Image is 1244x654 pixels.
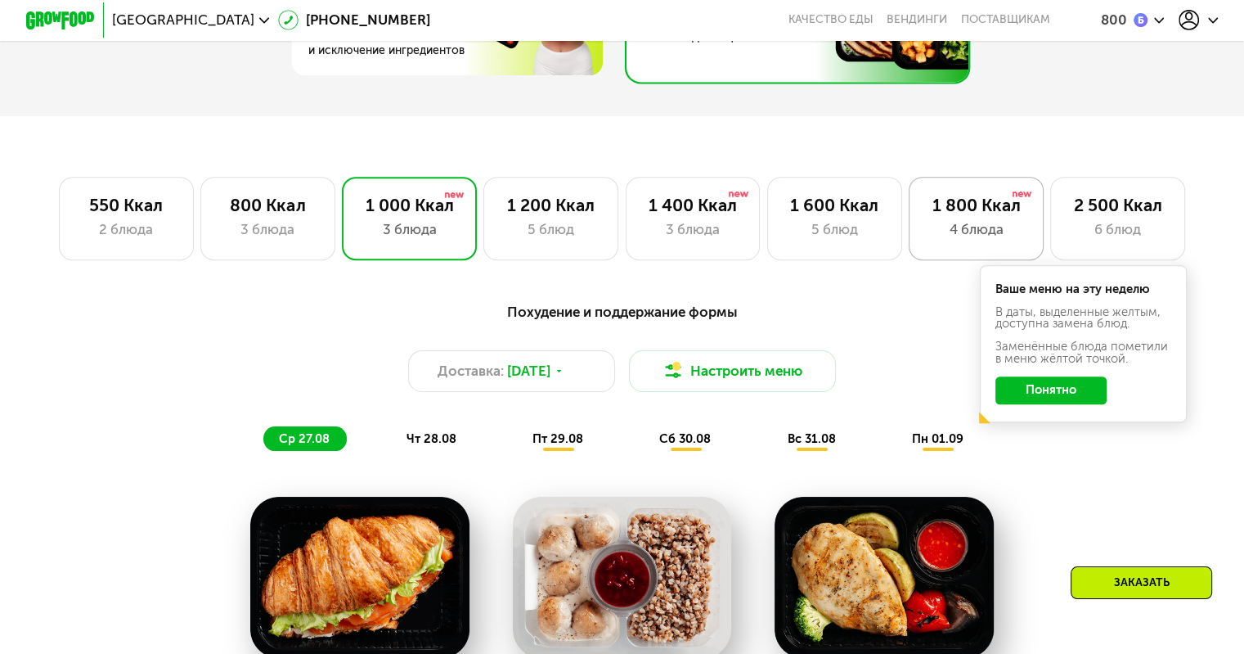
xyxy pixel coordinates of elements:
[1068,219,1167,240] div: 6 блюд
[77,195,176,215] div: 550 Ккал
[1100,13,1126,27] div: 800
[659,431,711,446] span: сб 30.08
[785,195,884,215] div: 1 600 Ккал
[785,219,884,240] div: 5 блюд
[406,431,456,446] span: чт 28.08
[995,377,1107,404] button: Понятно
[218,219,317,240] div: 3 блюда
[532,431,583,446] span: пт 29.08
[77,219,176,240] div: 2 блюда
[961,13,1050,27] div: поставщикам
[360,195,459,215] div: 1 000 Ккал
[927,219,1026,240] div: 4 блюда
[278,10,430,30] a: [PHONE_NUMBER]
[507,361,550,381] span: [DATE]
[110,301,1134,322] div: Похудение и поддержание формы
[644,195,743,215] div: 1 400 Ккал
[912,431,963,446] span: пн 01.09
[438,361,504,381] span: Доставка:
[995,341,1172,365] div: Заменённые блюда пометили в меню жёлтой точкой.
[788,13,873,27] a: Качество еды
[279,431,330,446] span: ср 27.08
[787,431,835,446] span: вс 31.08
[644,219,743,240] div: 3 блюда
[629,350,837,392] button: Настроить меню
[218,195,317,215] div: 800 Ккал
[112,13,254,27] span: [GEOGRAPHIC_DATA]
[360,219,459,240] div: 3 блюда
[1068,195,1167,215] div: 2 500 Ккал
[995,283,1172,295] div: Ваше меню на эту неделю
[502,195,601,215] div: 1 200 Ккал
[502,219,601,240] div: 5 блюд
[887,13,947,27] a: Вендинги
[1071,566,1212,599] div: Заказать
[995,306,1172,331] div: В даты, выделенные желтым, доступна замена блюд.
[927,195,1026,215] div: 1 800 Ккал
